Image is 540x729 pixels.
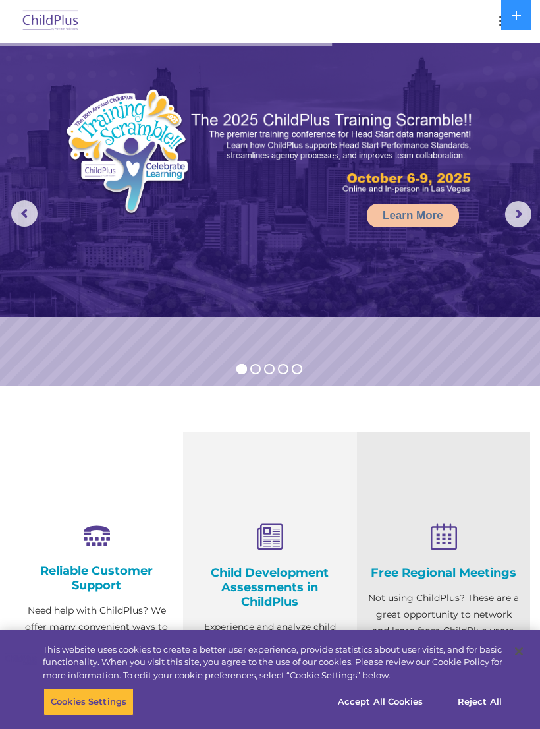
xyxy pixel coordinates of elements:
p: Need help with ChildPlus? We offer many convenient ways to contact our amazing Customer Support r... [20,602,173,718]
button: Accept All Cookies [331,688,430,716]
h4: Reliable Customer Support [20,564,173,593]
h4: Child Development Assessments in ChildPlus [193,566,346,609]
div: This website uses cookies to create a better user experience, provide statistics about user visit... [43,643,502,682]
img: ChildPlus by Procare Solutions [20,6,82,37]
a: Learn More [367,204,459,227]
button: Reject All [439,688,521,716]
p: Not using ChildPlus? These are a great opportunity to network and learn from ChildPlus users. Fin... [367,590,520,672]
button: Cookies Settings [43,688,134,716]
button: Close [504,637,533,666]
p: Experience and analyze child assessments and Head Start data management in one system with zero c... [193,619,346,718]
h4: Free Regional Meetings [367,566,520,580]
